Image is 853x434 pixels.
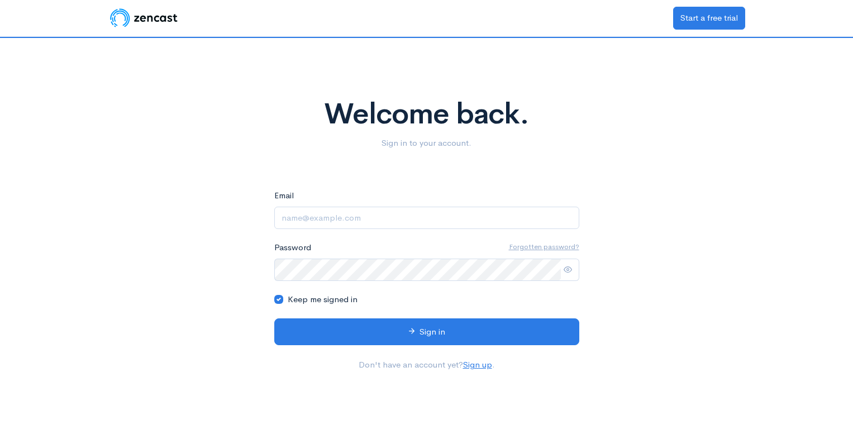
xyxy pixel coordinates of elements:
button: Sign in [274,318,579,346]
a: Forgotten password? [509,241,579,252]
label: Email [274,189,294,202]
p: Don't have an account yet? . [274,359,579,371]
u: Forgotten password? [509,242,579,251]
a: Start a free trial [673,7,745,30]
p: Sign in to your account. [115,137,738,150]
img: ZenCast Logo [108,7,179,29]
a: Sign up [463,359,492,370]
label: Keep me signed in [288,293,358,306]
input: name@example.com [274,207,579,230]
h1: Welcome back. [115,98,738,130]
label: Password [274,241,311,254]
